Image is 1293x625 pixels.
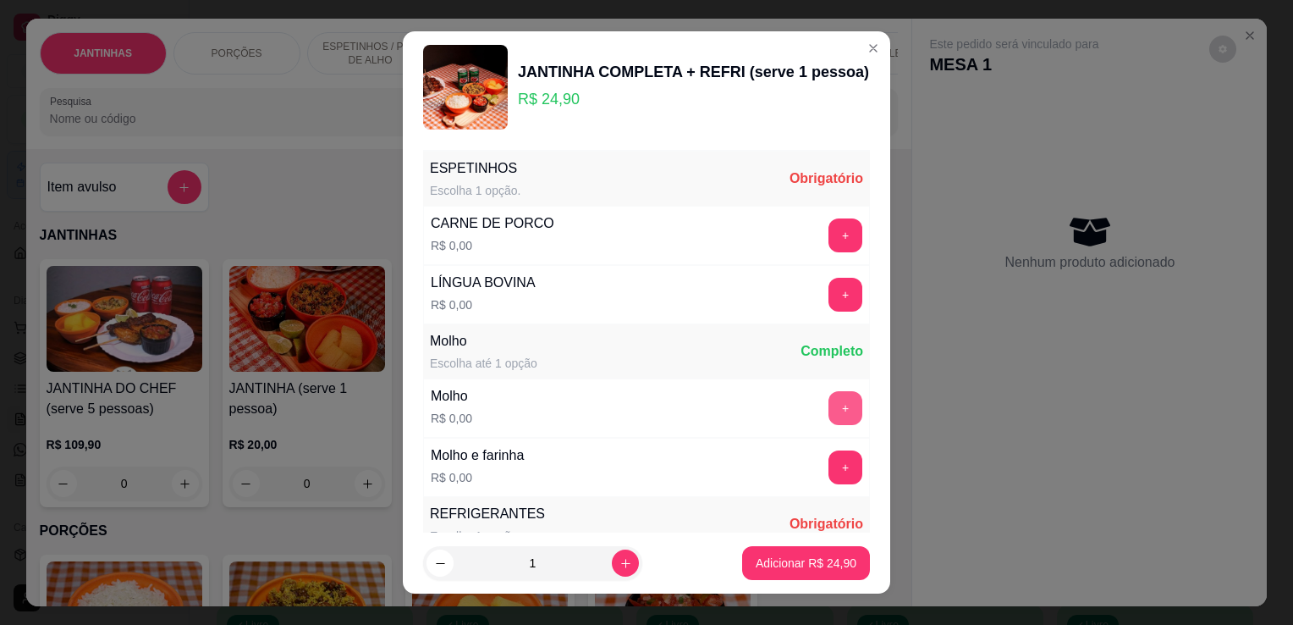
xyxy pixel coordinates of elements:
div: CARNE DE PORCO [431,213,554,234]
div: ESPETINHOS [430,158,520,179]
div: REFRIGERANTES [430,504,545,524]
img: product-image [423,45,508,130]
button: add [828,278,862,312]
div: Obrigatório [790,514,863,534]
div: LÍNGUA BOVINA [431,273,536,293]
div: Completo [801,341,863,362]
button: increase-product-quantity [612,550,639,577]
div: Escolha 1 opção. [430,182,520,199]
p: R$ 0,00 [431,410,472,427]
button: add [828,451,862,484]
button: add [828,218,862,252]
div: Escolha 1 opção. [430,528,545,545]
div: Molho [430,331,537,351]
button: Close [860,35,887,62]
div: JANTINHA COMPLETA + REFRI (serve 1 pessoa) [518,60,869,84]
button: Adicionar R$ 24,90 [742,546,870,580]
button: decrease-product-quantity [426,550,454,577]
div: Obrigatório [790,169,863,189]
div: Molho [431,386,472,407]
p: R$ 0,00 [431,296,536,313]
div: Escolha até 1 opção [430,355,537,372]
p: R$ 0,00 [431,237,554,254]
div: Molho e farinha [431,445,524,466]
button: add [828,391,862,425]
p: R$ 0,00 [431,469,524,486]
p: Adicionar R$ 24,90 [756,555,856,572]
p: R$ 24,90 [518,87,869,111]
